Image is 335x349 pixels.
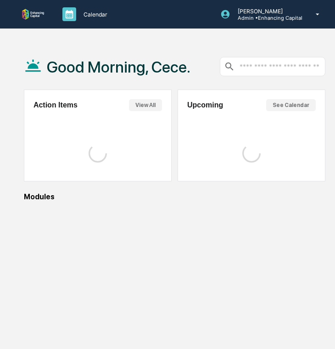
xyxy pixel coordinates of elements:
p: Calendar [76,11,112,18]
button: View All [129,99,162,111]
h2: Upcoming [187,101,223,109]
p: [PERSON_NAME] [230,8,302,15]
p: Admin • Enhancing Capital [230,15,302,21]
h2: Action Items [33,101,78,109]
h1: Good Morning, Cece. [47,58,190,76]
img: logo [22,9,44,19]
button: See Calendar [266,99,316,111]
div: Modules [24,192,325,201]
